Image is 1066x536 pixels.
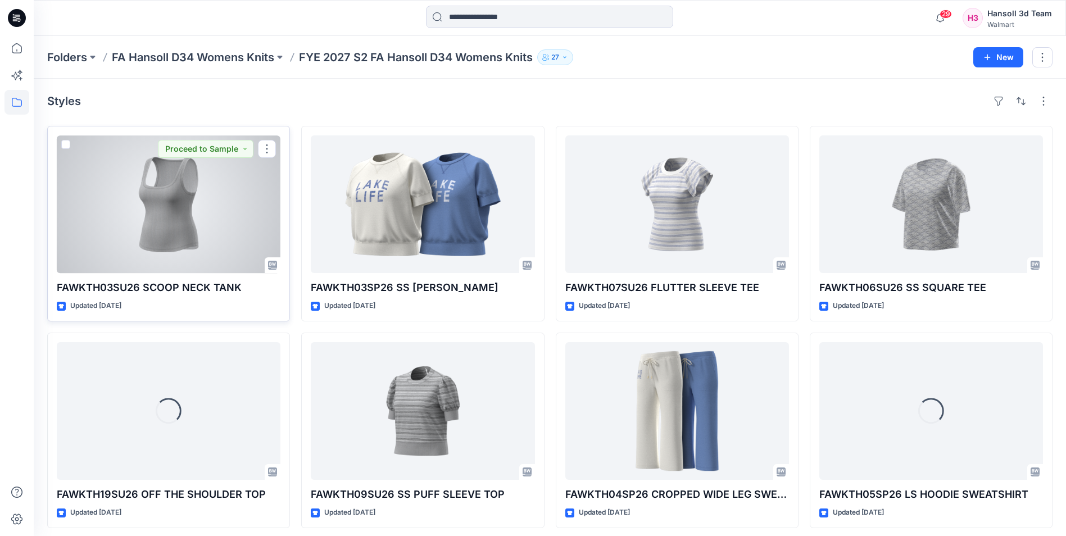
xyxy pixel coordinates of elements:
p: Updated [DATE] [324,300,375,312]
p: FAWKTH04SP26 CROPPED WIDE LEG SWEATPANT [565,487,789,502]
p: Updated [DATE] [324,507,375,519]
div: H3 [963,8,983,28]
button: 27 [537,49,573,65]
p: 27 [551,51,559,63]
p: FAWKTH09SU26 SS PUFF SLEEVE TOP [311,487,534,502]
p: FAWKTH03SP26 SS [PERSON_NAME] [311,280,534,296]
p: FAWKTH19SU26 OFF THE SHOULDER TOP [57,487,280,502]
h4: Styles [47,94,81,108]
p: FAWKTH06SU26 SS SQUARE TEE [819,280,1043,296]
p: FYE 2027 S2 FA Hansoll D34 Womens Knits [299,49,533,65]
button: New [973,47,1023,67]
p: FAWKTH05SP26 LS HOODIE SWEATSHIRT [819,487,1043,502]
a: FAWKTH03SP26 SS RAGLAN SWEATSHIRT [311,135,534,273]
p: Updated [DATE] [70,300,121,312]
p: Updated [DATE] [70,507,121,519]
a: FAWKTH07SU26 FLUTTER SLEEVE TEE [565,135,789,273]
p: Updated [DATE] [833,300,884,312]
a: FAWKTH04SP26 CROPPED WIDE LEG SWEATPANT [565,342,789,480]
a: Folders [47,49,87,65]
p: FAWKTH03SU26 SCOOP NECK TANK [57,280,280,296]
span: 29 [940,10,952,19]
div: Hansoll 3d Team [987,7,1052,20]
a: FAWKTH09SU26 SS PUFF SLEEVE TOP [311,342,534,480]
a: FA Hansoll D34 Womens Knits [112,49,274,65]
p: FAWKTH07SU26 FLUTTER SLEEVE TEE [565,280,789,296]
a: FAWKTH06SU26 SS SQUARE TEE [819,135,1043,273]
p: Updated [DATE] [833,507,884,519]
p: Updated [DATE] [579,507,630,519]
a: FAWKTH03SU26 SCOOP NECK TANK [57,135,280,273]
p: Updated [DATE] [579,300,630,312]
div: Walmart [987,20,1052,29]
